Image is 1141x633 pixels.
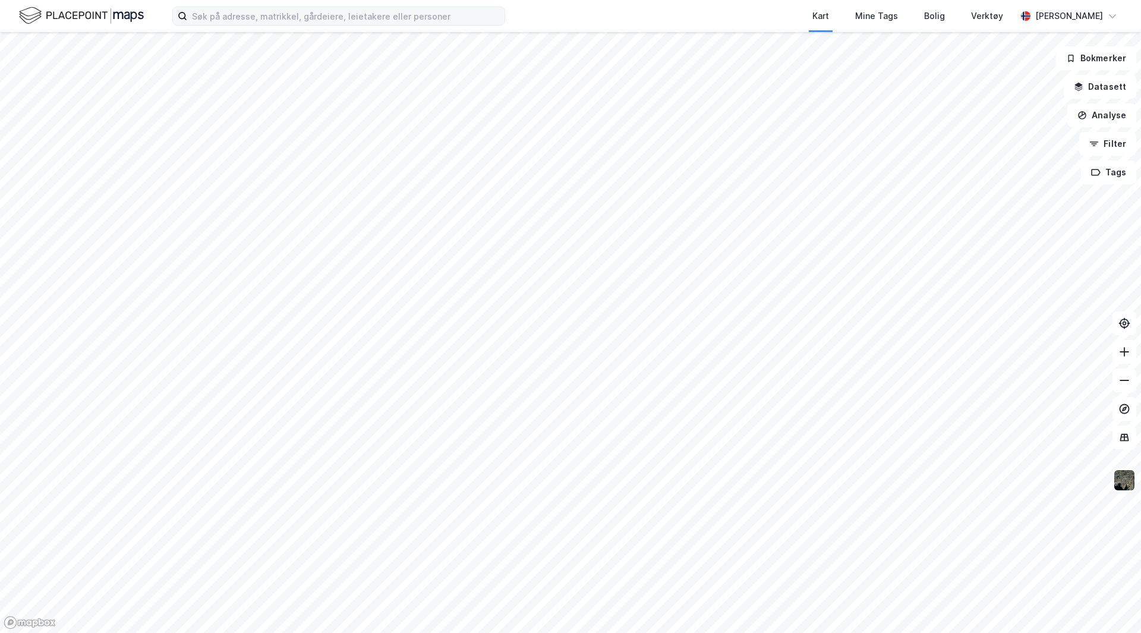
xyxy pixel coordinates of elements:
div: Kart [812,9,829,23]
input: Søk på adresse, matrikkel, gårdeiere, leietakere eller personer [187,7,505,25]
button: Filter [1079,132,1136,156]
div: Mine Tags [855,9,898,23]
div: Bolig [924,9,945,23]
a: Mapbox homepage [4,616,56,629]
iframe: Chat Widget [1082,576,1141,633]
button: Analyse [1067,103,1136,127]
div: Verktøy [971,9,1003,23]
div: [PERSON_NAME] [1035,9,1103,23]
img: logo.f888ab2527a4732fd821a326f86c7f29.svg [19,5,144,26]
button: Datasett [1064,75,1136,99]
button: Tags [1081,160,1136,184]
div: Kontrollprogram for chat [1082,576,1141,633]
button: Bokmerker [1056,46,1136,70]
img: 9k= [1113,469,1136,492]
